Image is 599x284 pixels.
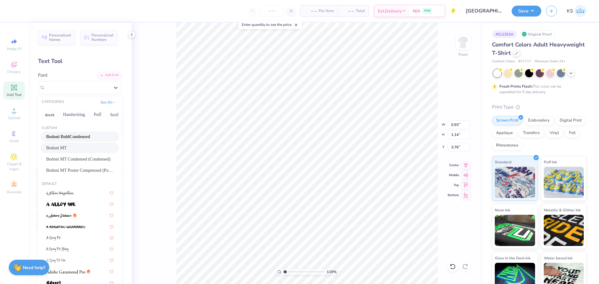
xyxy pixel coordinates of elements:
[492,30,517,38] div: # 512353A
[23,265,45,271] strong: Need help?
[495,207,510,213] span: Neon Ink
[492,41,585,57] span: Comfort Colors Adult Heavyweight T-Shirt
[38,57,122,65] div: Text Tool
[519,128,544,138] div: Transfers
[46,156,110,162] span: Bodoni MT Condensed (Condensed)
[424,9,431,13] span: FREE
[42,99,64,105] div: CATEGORIES
[38,72,47,79] label: Font
[46,145,67,151] span: Bodoni MT
[60,110,89,120] button: Handwriting
[448,193,459,197] span: Bottom
[520,30,555,38] div: Original Proof
[492,103,587,111] div: Print Type
[512,6,541,17] button: Save
[492,141,522,150] div: Rhinestones
[567,7,573,15] span: KS
[544,207,581,213] span: Metallic & Glitter Ink
[38,181,122,187] div: Default
[46,225,85,229] img: a Arigatou Gozaimasu
[556,116,586,125] div: Digital Print
[492,59,515,64] span: Comfort Colors
[495,159,511,165] span: Standard
[544,215,584,246] img: Metallic & Glitter Ink
[495,215,535,246] img: Neon Ink
[544,255,572,261] span: Water based Ink
[46,214,72,218] img: a Antara Distance
[567,5,587,17] a: KS
[7,46,22,51] span: Image AI
[97,72,122,79] div: Add Font
[9,138,19,143] span: Greek
[319,8,334,14] span: Per Item
[524,116,554,125] div: Embroidery
[46,258,66,263] img: A Charming Font Outline
[534,59,566,64] span: Minimum Order: 24 +
[495,167,535,198] img: Standard
[459,52,468,57] div: Front
[499,84,576,95] div: This color can be expedited for 5 day delivery.
[544,167,584,198] img: Puff Ink
[518,59,531,64] span: # C1717
[7,92,22,97] span: Add Text
[46,191,74,195] img: a Ahlan Wasahlan
[46,202,75,207] img: a Alloy Ink
[544,159,557,165] span: Puff Ink
[448,163,459,167] span: Center
[38,126,122,131] div: Custom
[46,270,85,274] img: Adobe Garamond Pro
[413,8,420,14] span: N/A
[546,128,563,138] div: Vinyl
[46,133,90,140] span: Bodoni BoldCondensed
[49,33,71,42] span: Personalized Names
[107,110,122,120] button: Serif
[3,161,25,171] span: Clipart & logos
[495,255,530,261] span: Glow in the Dark Ink
[99,99,118,105] button: See All
[90,110,105,120] button: Puff
[341,8,354,14] span: – –
[492,128,517,138] div: Applique
[8,115,20,120] span: Upload
[46,247,69,252] img: A Charming Font Leftleaning
[448,173,459,177] span: Middle
[574,5,587,17] img: Kath Sales
[238,20,302,29] div: Enter quantity to see the price.
[461,5,507,17] input: Untitled Design
[356,8,365,14] span: Total
[492,116,522,125] div: Screen Print
[327,269,337,275] span: 119 %
[457,36,469,49] img: Front
[46,236,61,240] img: A Charming Font
[91,33,114,42] span: Personalized Numbers
[499,84,533,89] strong: Fresh Prints Flash:
[260,5,284,17] input: – –
[42,110,58,120] button: Greek
[448,183,459,187] span: Top
[304,8,317,14] span: – –
[7,69,21,74] span: Designs
[7,190,22,195] span: Decorate
[46,167,114,174] span: Bodoni MT Poster Compressed (Poster Compressed)
[378,8,402,14] span: Est. Delivery
[565,128,580,138] div: Foil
